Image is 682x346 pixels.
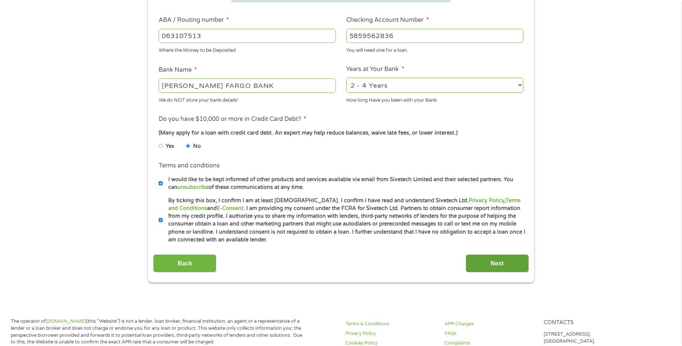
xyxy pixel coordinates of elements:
[178,184,209,190] a: unsubscribe
[46,318,86,324] a: [DOMAIN_NAME]
[159,162,220,170] label: Terms and conditions
[346,94,523,104] div: How long Have you been with your Bank
[345,330,435,337] a: Privacy Policy
[168,197,521,211] a: Terms and Conditions
[159,16,229,24] label: ABA / Routing number
[346,44,523,54] div: You will need one for a loan.
[153,254,216,272] input: Back
[159,129,523,137] div: (Many apply for a loan with credit card debt. An expert may help reduce balances, waive late fees...
[345,320,435,328] a: Terms & Conditions
[159,44,336,54] div: Where the Money to be Deposited
[469,197,504,204] a: Privacy Policy
[159,66,197,74] label: Bank Name
[11,318,308,346] p: The operator of (this “Website”) is not a lender, loan broker, financial institution, an agent or...
[166,142,174,150] label: Yes
[346,65,404,73] label: Years at Your Bank
[346,29,523,43] input: 345634636
[159,115,306,123] label: Do you have $10,000 or more in Credit Card Debt?
[445,330,534,337] a: FAQs
[445,320,534,328] a: APR Charges
[163,176,526,191] label: I would like to be kept informed of other products and services available via email from Sivetech...
[159,94,336,104] div: We do NOT store your bank details!
[466,254,529,272] input: Next
[159,29,336,43] input: 263177916
[163,197,526,244] label: By ticking this box, I confirm I am at least [DEMOGRAPHIC_DATA]. I confirm I have read and unders...
[217,205,243,211] a: E-Consent
[193,142,201,150] label: No
[346,16,429,24] label: Checking Account Number
[544,319,634,326] h4: Contacts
